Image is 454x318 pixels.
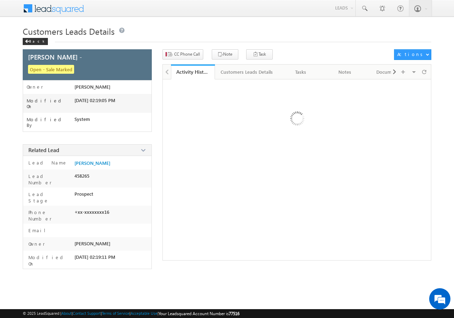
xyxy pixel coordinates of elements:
[61,311,72,316] a: About
[74,160,110,166] a: [PERSON_NAME]
[215,65,279,79] a: Customers Leads Details
[74,173,89,179] span: 458265
[397,51,425,57] div: Actions
[74,116,90,122] span: System
[28,65,74,74] span: Open - Sale Marked
[373,68,405,76] div: Documents
[285,68,317,76] div: Tasks
[171,65,215,79] li: Activity History
[74,84,110,90] span: [PERSON_NAME]
[279,65,323,79] a: Tasks
[74,209,109,215] span: +xx-xxxxxxxx16
[74,191,93,197] span: Prospect
[221,68,273,76] div: Customers Leads Details
[323,65,367,79] a: Notes
[394,49,431,60] button: Actions
[23,38,48,45] div: Back
[28,54,82,60] span: [PERSON_NAME] -
[27,254,71,267] label: Modified On
[162,49,203,60] button: CC Phone Call
[27,241,45,247] label: Owner
[260,83,333,156] img: Loading ...
[27,98,74,109] label: Modified On
[74,241,110,246] span: [PERSON_NAME]
[174,51,200,57] span: CC Phone Call
[27,117,74,128] label: Modified By
[27,191,71,204] label: Lead Stage
[367,65,411,79] a: Documents
[27,84,43,90] label: Owner
[131,311,157,316] a: Acceptable Use
[28,146,59,154] span: Related Lead
[171,65,215,79] a: Activity History
[23,310,239,317] span: © 2025 LeadSquared | | | | |
[23,26,115,37] span: Customers Leads Details
[27,173,71,186] label: Lead Number
[159,311,239,316] span: Your Leadsquared Account Number is
[27,227,51,234] label: Email
[73,311,101,316] a: Contact Support
[176,68,210,75] div: Activity History
[27,209,71,222] label: Phone Number
[212,49,238,60] button: Note
[246,49,273,60] button: Task
[102,311,129,316] a: Terms of Service
[74,97,115,103] span: [DATE] 02:19:05 PM
[329,68,361,76] div: Notes
[229,311,239,316] span: 77516
[27,160,67,166] label: Lead Name
[74,254,115,260] span: [DATE] 02:19:11 PM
